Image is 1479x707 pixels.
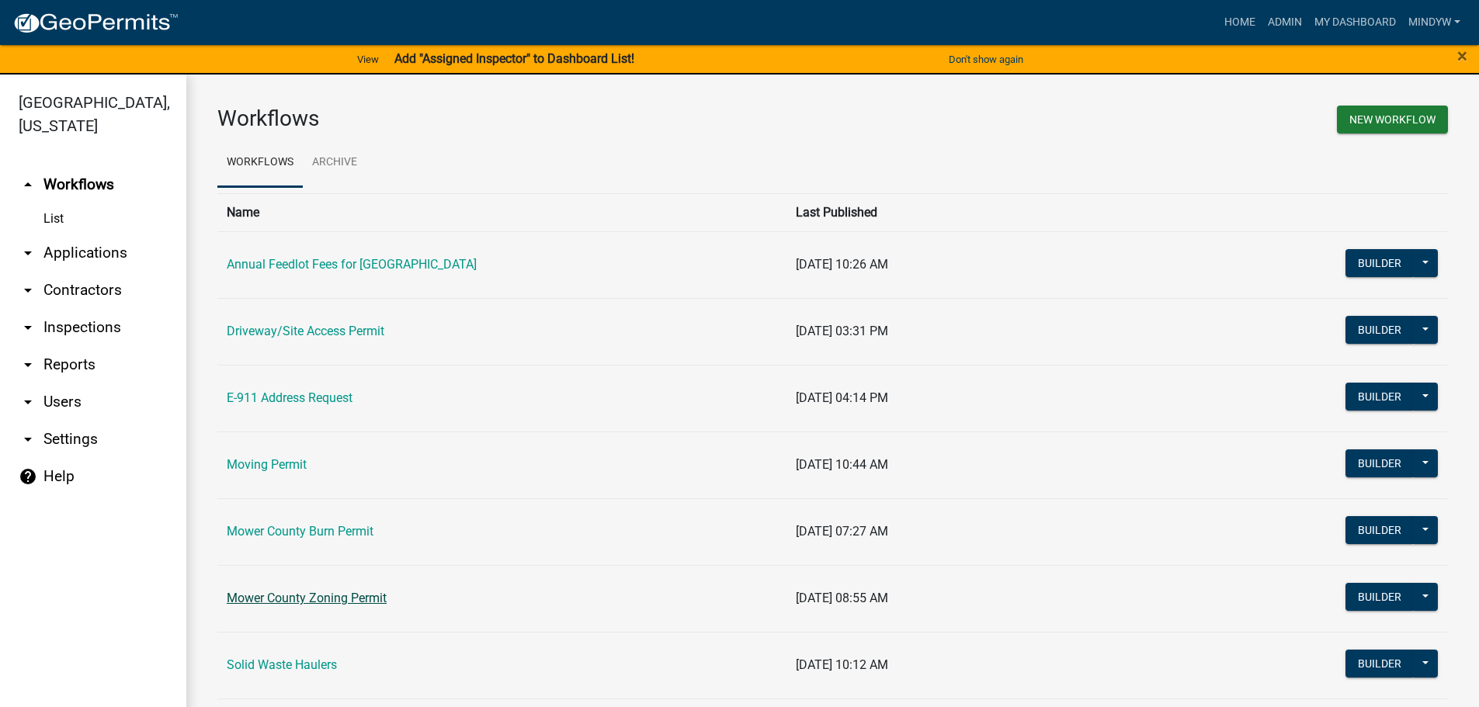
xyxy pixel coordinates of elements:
[19,467,37,486] i: help
[796,457,888,472] span: [DATE] 10:44 AM
[217,106,821,132] h3: Workflows
[227,657,337,672] a: Solid Waste Haulers
[19,281,37,300] i: arrow_drop_down
[796,390,888,405] span: [DATE] 04:14 PM
[1457,47,1467,65] button: Close
[19,355,37,374] i: arrow_drop_down
[1345,650,1414,678] button: Builder
[227,324,384,338] a: Driveway/Site Access Permit
[217,138,303,188] a: Workflows
[1345,383,1414,411] button: Builder
[1308,8,1402,37] a: My Dashboard
[227,591,387,605] a: Mower County Zoning Permit
[1345,316,1414,344] button: Builder
[351,47,385,72] a: View
[227,390,352,405] a: E-911 Address Request
[1402,8,1467,37] a: mindyw
[1345,516,1414,544] button: Builder
[1345,449,1414,477] button: Builder
[303,138,366,188] a: Archive
[217,193,786,231] th: Name
[227,524,373,539] a: Mower County Burn Permit
[1345,583,1414,611] button: Builder
[796,524,888,539] span: [DATE] 07:27 AM
[1345,249,1414,277] button: Builder
[1262,8,1308,37] a: Admin
[943,47,1029,72] button: Don't show again
[1218,8,1262,37] a: Home
[19,244,37,262] i: arrow_drop_down
[19,393,37,411] i: arrow_drop_down
[796,257,888,272] span: [DATE] 10:26 AM
[19,175,37,194] i: arrow_drop_up
[796,657,888,672] span: [DATE] 10:12 AM
[796,324,888,338] span: [DATE] 03:31 PM
[1337,106,1448,133] button: New Workflow
[19,318,37,337] i: arrow_drop_down
[796,591,888,605] span: [DATE] 08:55 AM
[227,257,477,272] a: Annual Feedlot Fees for [GEOGRAPHIC_DATA]
[786,193,1210,231] th: Last Published
[227,457,307,472] a: Moving Permit
[1457,45,1467,67] span: ×
[19,430,37,449] i: arrow_drop_down
[394,51,634,66] strong: Add "Assigned Inspector" to Dashboard List!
